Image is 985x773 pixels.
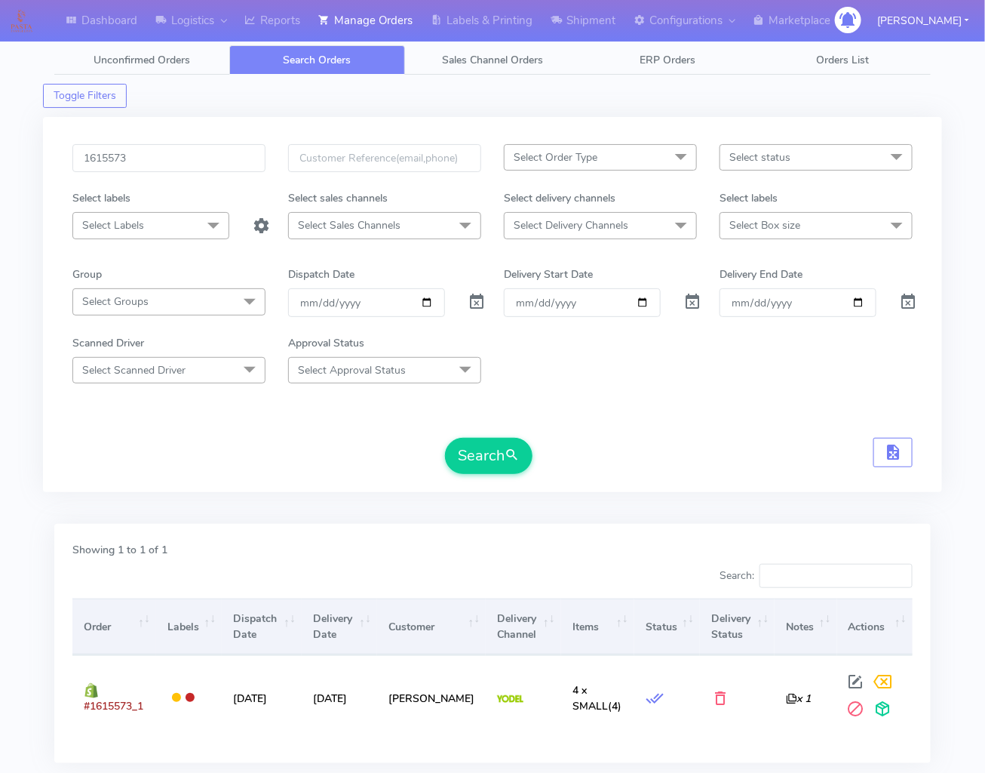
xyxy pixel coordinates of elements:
span: Search Orders [284,53,351,67]
label: Scanned Driver [72,335,144,351]
td: [PERSON_NAME] [377,655,486,740]
span: Select Sales Channels [298,218,400,233]
label: Search: [720,564,913,588]
th: Notes: activate to sort column ascending [775,599,836,655]
button: Toggle Filters [43,84,127,108]
label: Delivery End Date [720,266,802,282]
span: Sales Channel Orders [442,53,543,67]
label: Select sales channels [288,190,388,206]
th: Delivery Status: activate to sort column ascending [700,599,775,655]
td: [DATE] [302,655,377,740]
label: Group [72,266,102,282]
label: Select labels [720,190,778,206]
input: Order Id [72,144,265,172]
th: Order: activate to sort column ascending [72,599,156,655]
th: Status: activate to sort column ascending [634,599,700,655]
td: [DATE] [222,655,302,740]
input: Customer Reference(email,phone) [288,144,481,172]
th: Delivery Channel: activate to sort column ascending [486,599,560,655]
input: Search: [759,564,913,588]
label: Select labels [72,190,130,206]
span: Select Order Type [514,150,597,165]
span: Select Labels [82,218,144,233]
span: ERP Orders [640,53,695,67]
span: Orders List [817,53,870,67]
span: #1615573_1 [84,699,143,713]
label: Select delivery channels [504,190,615,206]
span: Select Scanned Driver [82,363,186,377]
th: Customer: activate to sort column ascending [377,599,486,655]
th: Labels: activate to sort column ascending [156,599,222,655]
img: shopify.png [84,683,99,698]
th: Actions: activate to sort column ascending [837,599,913,655]
th: Delivery Date: activate to sort column ascending [302,599,377,655]
label: Delivery Start Date [504,266,593,282]
label: Dispatch Date [288,266,354,282]
span: Unconfirmed Orders [94,53,190,67]
span: Select Approval Status [298,363,406,377]
ul: Tabs [54,45,931,75]
span: Select status [729,150,790,165]
span: (4) [572,683,621,713]
span: Select Groups [82,294,149,309]
span: Select Delivery Channels [514,218,628,233]
th: Items: activate to sort column ascending [561,599,634,655]
i: x 1 [787,691,812,706]
label: Approval Status [288,335,364,351]
button: [PERSON_NAME] [866,5,980,36]
span: Select Box size [729,218,800,233]
button: Search [445,438,532,474]
img: Yodel [497,695,523,703]
th: Dispatch Date: activate to sort column ascending [222,599,302,655]
label: Showing 1 to 1 of 1 [72,542,167,558]
span: 4 x SMALL [572,683,608,713]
